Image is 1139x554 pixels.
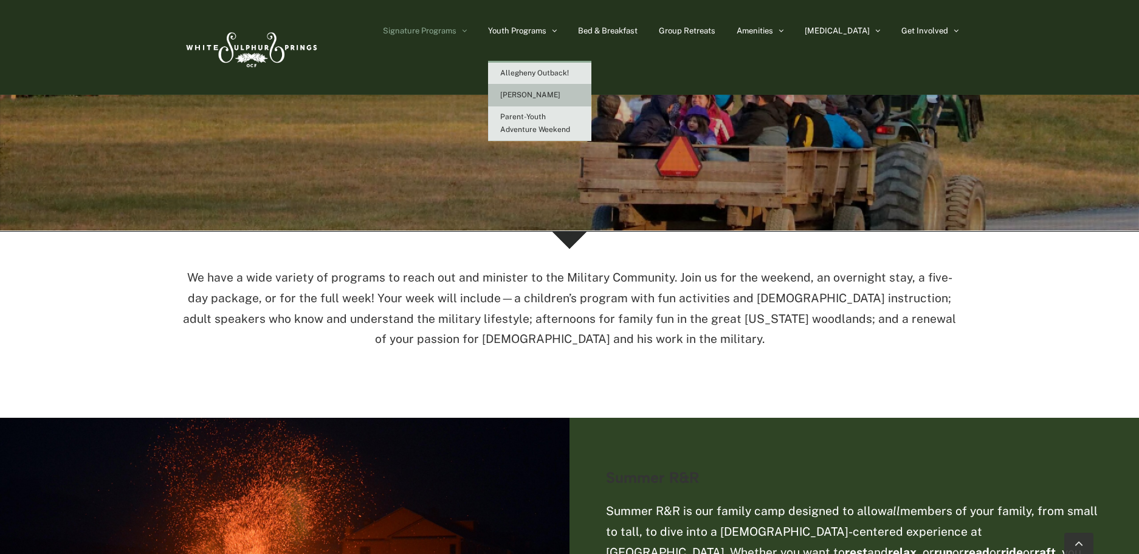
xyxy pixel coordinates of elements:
[488,27,546,35] span: Youth Programs
[578,27,638,35] span: Bed & Breakfast
[383,27,456,35] span: Signature Programs
[488,63,591,85] a: Allegheny Outback!
[887,504,900,518] em: all
[805,27,870,35] span: [MEDICAL_DATA]
[488,85,591,106] a: [PERSON_NAME]
[181,268,958,350] p: We have a wide variety of programs to reach out and minister to the Military Community. Join us f...
[488,106,591,141] a: Parent-Youth Adventure Weekend
[500,113,570,134] span: Parent-Youth Adventure Weekend
[500,69,569,77] span: Allegheny Outback!
[181,19,320,76] img: White Sulphur Springs Logo
[901,27,948,35] span: Get Involved
[500,91,560,99] span: [PERSON_NAME]
[659,27,715,35] span: Group Retreats
[737,27,773,35] span: Amenities
[606,469,1103,486] h3: Summer R&R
